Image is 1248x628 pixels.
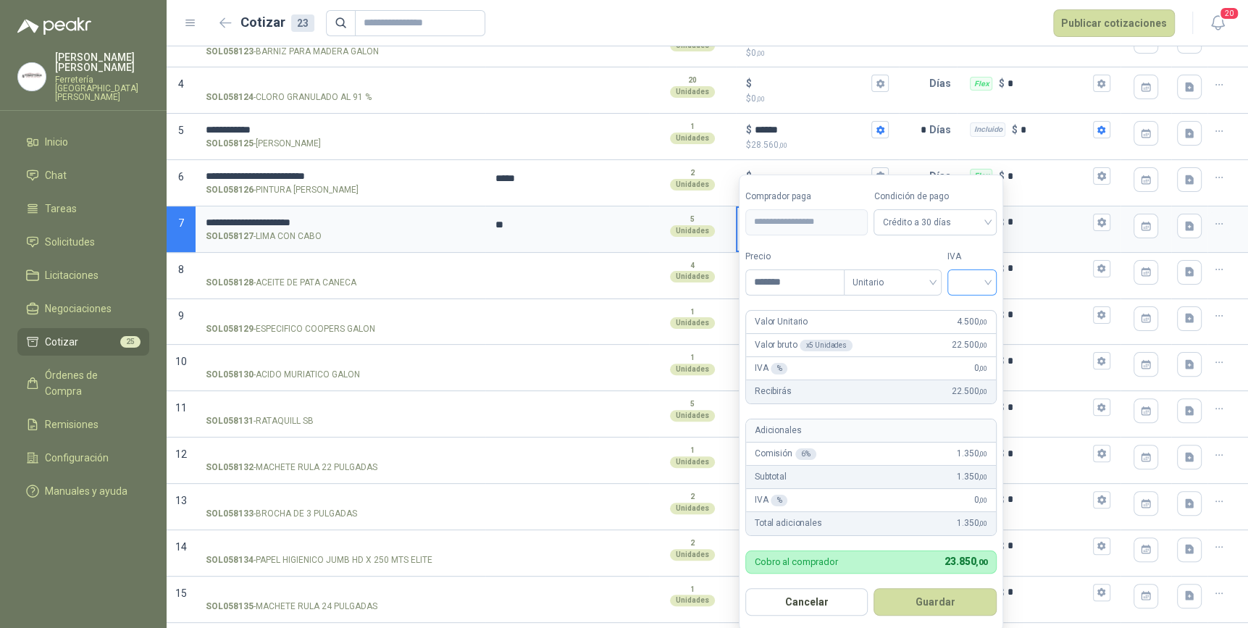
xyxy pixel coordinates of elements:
button: $$0,00 [871,75,889,92]
img: Company Logo [18,63,46,91]
strong: SOL058130 [206,368,254,382]
input: SOL058130-ACIDO MURIATICO GALON [206,356,475,367]
span: 25 [120,336,141,348]
input: SOL058132-MACHETE RULA 22 PULGADAS [206,448,475,459]
input: SOL058128-ACEITE DE PATA CANECA [206,264,475,275]
span: 10 [175,356,187,367]
strong: SOL058134 [206,553,254,567]
label: Precio [745,250,844,264]
span: 20 [1219,7,1239,20]
input: SOL058126-PINTURA [PERSON_NAME] [206,171,475,182]
p: Comisión [755,447,816,461]
p: 5 [690,398,695,410]
div: x 5 Unidades [800,340,853,351]
p: IVA [755,493,787,507]
p: 2 [690,491,695,503]
div: Unidades [670,364,715,375]
div: % [771,363,787,374]
input: Flex $ [1007,263,1090,274]
span: 14 [175,541,187,553]
span: Chat [45,167,67,183]
p: - [PERSON_NAME] [206,137,321,151]
button: 20 [1205,10,1231,36]
div: Unidades [670,271,715,282]
strong: SOL058135 [206,600,254,614]
div: Unidades [670,133,715,144]
span: 8 [178,264,184,275]
span: ,00 [756,49,765,57]
span: 0 [973,361,987,375]
div: Unidades [670,456,715,468]
p: 5 [690,214,695,225]
span: 1.350 [957,447,987,461]
input: Flex $ [1007,78,1090,89]
p: [PERSON_NAME] [PERSON_NAME] [55,52,149,72]
span: Inicio [45,134,68,150]
span: Manuales y ayuda [45,483,127,499]
a: Negociaciones [17,295,149,322]
span: 15 [175,587,187,599]
span: ,00 [979,450,987,458]
input: $$0,00 [755,78,869,89]
img: Logo peakr [17,17,91,35]
p: - ESPECIFICO COOPERS GALON [206,322,375,336]
div: Unidades [670,225,715,237]
a: Órdenes de Compra [17,361,149,405]
p: $ [1011,122,1017,138]
span: Crédito a 30 días [882,212,988,233]
span: 22.500 [952,385,987,398]
button: Cancelar [745,588,868,616]
label: Comprador paga [745,190,868,204]
span: 1.350 [957,470,987,484]
p: $ [746,168,752,184]
a: Tareas [17,195,149,222]
div: Unidades [670,317,715,329]
p: 1 [690,584,695,595]
span: 0 [973,493,987,507]
input: Flex $ [1007,171,1090,182]
a: Manuales y ayuda [17,477,149,505]
span: 13 [175,495,187,506]
button: Flex $ [1093,214,1110,231]
span: ,00 [756,95,765,103]
span: 6 [178,171,184,183]
p: $ [998,168,1004,184]
span: 7 [178,217,184,229]
strong: SOL058132 [206,461,254,474]
a: Solicitudes [17,228,149,256]
span: 9 [178,310,184,322]
label: IVA [947,250,997,264]
input: Flex $ [1007,448,1090,459]
input: SOL058135-MACHETE RULA 24 PULGADAS [206,587,475,598]
p: - MACHETE RULA 24 PULGADAS [206,600,377,614]
strong: SOL058125 [206,137,254,151]
input: Flex $ [1007,309,1090,320]
button: Flex $ [1093,260,1110,277]
span: Negociaciones [45,301,112,317]
span: 5 [178,125,184,136]
span: 12 [175,448,187,460]
button: Flex $ [1093,352,1110,369]
input: Flex $ [1007,402,1090,413]
div: Unidades [670,40,715,51]
a: Licitaciones [17,261,149,289]
p: Días [929,69,957,98]
p: $ [746,122,752,138]
strong: SOL058127 [206,230,254,243]
input: Incluido $ [1020,125,1090,135]
div: Unidades [670,549,715,561]
a: Chat [17,162,149,189]
p: Adicionales [755,424,801,437]
input: SOL058124-CLORO GRANULADO AL 91 % [206,78,475,89]
div: Unidades [670,179,715,191]
p: Días [929,162,957,191]
a: Inicio [17,128,149,156]
span: 4 [178,78,184,90]
span: ,00 [976,558,987,567]
span: ,00 [979,318,987,326]
span: 28.560 [751,140,787,150]
div: Unidades [670,595,715,606]
strong: SOL058124 [206,91,254,104]
strong: SOL058128 [206,276,254,290]
span: 0 [751,48,765,58]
